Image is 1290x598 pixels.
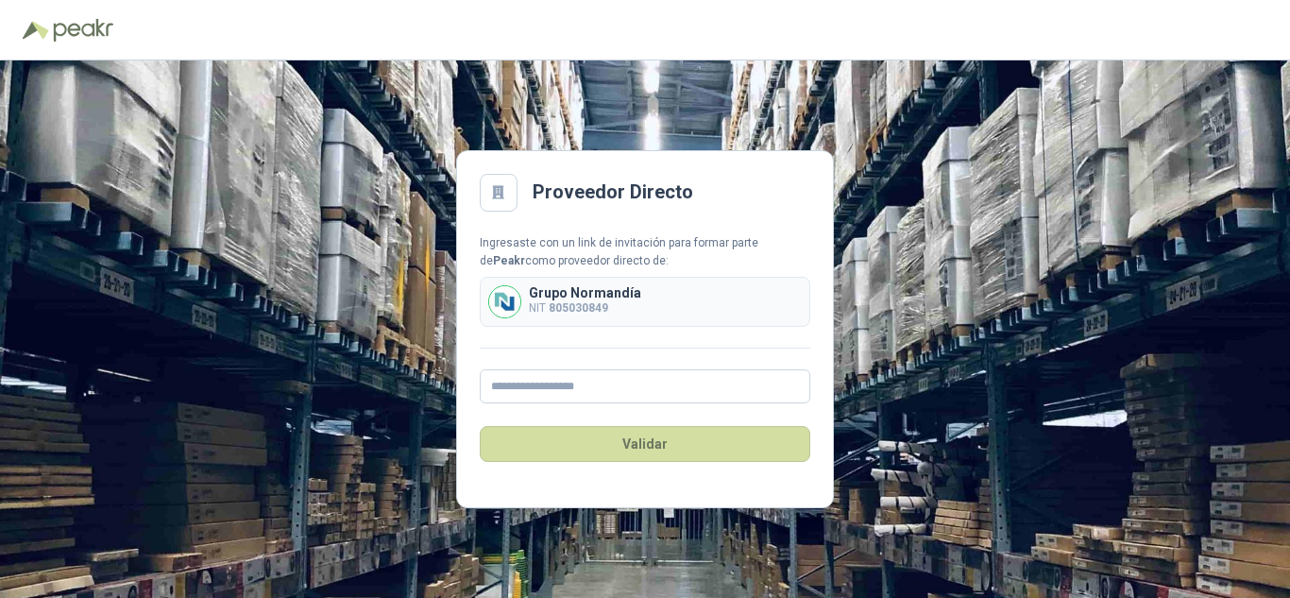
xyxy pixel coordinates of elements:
[493,254,525,267] b: Peakr
[533,178,693,207] h2: Proveedor Directo
[489,286,520,317] img: Company Logo
[529,299,641,317] p: NIT
[480,234,810,270] div: Ingresaste con un link de invitación para formar parte de como proveedor directo de:
[529,286,641,299] p: Grupo Normandía
[549,301,608,315] b: 805030849
[23,21,49,40] img: Logo
[53,19,113,42] img: Peakr
[480,426,810,462] button: Validar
